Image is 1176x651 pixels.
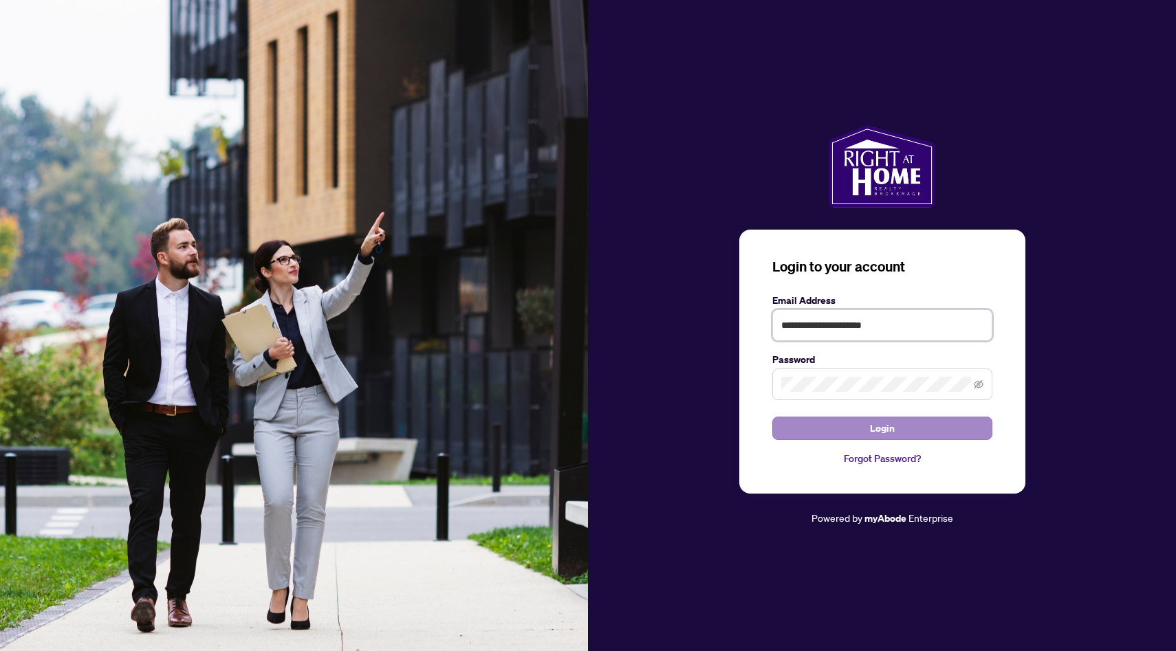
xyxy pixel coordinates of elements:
a: Forgot Password? [772,451,992,466]
label: Email Address [772,293,992,308]
span: eye-invisible [974,379,983,389]
span: Enterprise [908,511,953,524]
label: Password [772,352,992,367]
span: Login [870,417,895,439]
img: ma-logo [829,125,935,208]
span: Powered by [812,511,862,524]
h3: Login to your account [772,257,992,276]
a: myAbode [864,511,906,526]
button: Login [772,417,992,440]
